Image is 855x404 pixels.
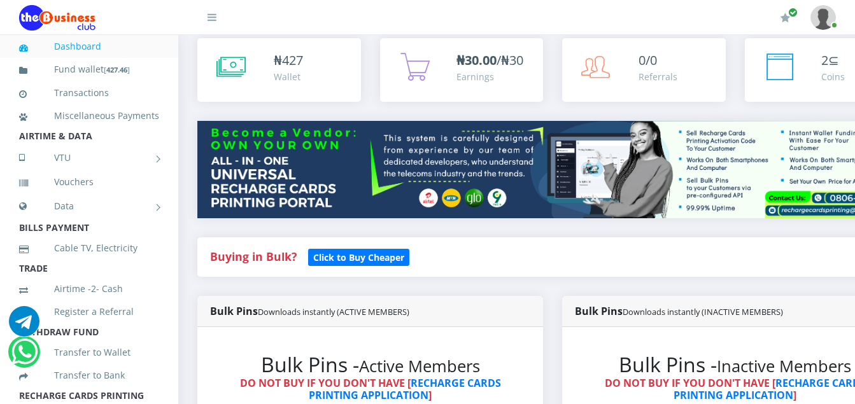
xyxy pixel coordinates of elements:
a: Register a Referral [19,297,159,326]
a: Miscellaneous Payments [19,101,159,130]
a: Vouchers [19,167,159,197]
div: ₦ [274,51,303,70]
strong: Buying in Bulk? [210,249,297,264]
div: ⊆ [821,51,845,70]
a: RECHARGE CARDS PRINTING APPLICATION [309,376,501,402]
b: Click to Buy Cheaper [313,251,404,263]
b: ₦30.00 [456,52,497,69]
img: Logo [19,5,95,31]
a: Transactions [19,78,159,108]
small: [ ] [104,65,130,74]
div: Coins [821,70,845,83]
small: Downloads instantly (ACTIVE MEMBERS) [258,306,409,317]
a: ₦30.00/₦30 Earnings [380,38,544,102]
a: 0/0 Referrals [562,38,726,102]
small: Downloads instantly (INACTIVE MEMBERS) [623,306,783,317]
a: Cable TV, Electricity [19,233,159,263]
div: Referrals [639,70,677,83]
h2: Bulk Pins - [223,352,518,377]
a: Chat for support [9,316,39,337]
span: Renew/Upgrade Subscription [788,8,798,17]
a: Dashboard [19,32,159,61]
img: User [810,5,836,30]
a: Click to Buy Cheaper [308,249,409,264]
strong: Bulk Pins [210,304,409,318]
a: Airtime -2- Cash [19,274,159,303]
a: Fund wallet[427.46] [19,55,159,85]
a: Chat for support [11,346,38,367]
strong: Bulk Pins [575,304,783,318]
span: /₦30 [456,52,523,69]
span: 427 [282,52,303,69]
a: Transfer to Wallet [19,338,159,367]
small: Inactive Members [717,355,851,377]
a: ₦427 Wallet [197,38,361,102]
i: Renew/Upgrade Subscription [781,13,790,23]
b: 427.46 [106,65,127,74]
a: Transfer to Bank [19,361,159,390]
small: Active Members [359,355,480,377]
span: 0/0 [639,52,657,69]
div: Wallet [274,70,303,83]
a: Data [19,190,159,222]
span: 2 [821,52,828,69]
div: Earnings [456,70,523,83]
a: VTU [19,142,159,174]
strong: DO NOT BUY IF YOU DON'T HAVE [ ] [240,376,501,402]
